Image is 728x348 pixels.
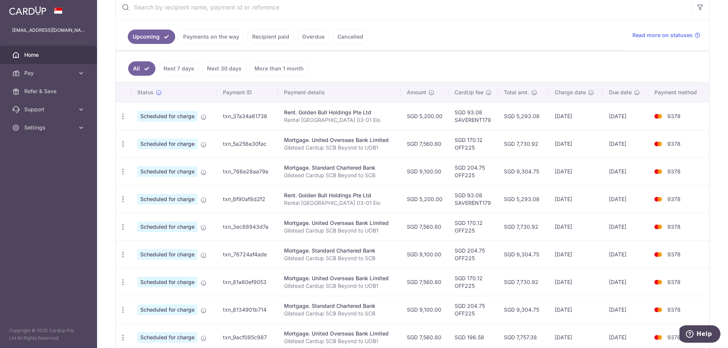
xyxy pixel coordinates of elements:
td: txn_3ec88943d7a [217,213,278,240]
div: Rent. Golden Bull Holdings Pte Ltd [284,192,395,199]
a: Cancelled [333,30,368,44]
td: SGD 9,100.00 [401,296,449,323]
td: txn_5a256a30fac [217,130,278,158]
span: Scheduled for charge [137,277,198,287]
span: Amount [407,89,426,96]
img: Bank Card [651,195,666,204]
span: Pay [24,69,74,77]
span: Refer & Save [24,87,74,95]
td: SGD 170.12 OFF225 [449,213,498,240]
p: Rental [GEOGRAPHIC_DATA] 03-01 Eio [284,199,395,207]
p: Gilstead Cardup SCB Beyond to UOB1 [284,227,395,234]
a: All [128,61,155,76]
a: Read more on statuses [632,31,700,39]
td: [DATE] [603,268,648,296]
td: SGD 93.08 SAVERENT179 [449,185,498,213]
span: 9378 [667,334,681,340]
p: Gilstead Cardup SCB Beyond to SCB [284,254,395,262]
td: [DATE] [603,240,648,268]
span: Scheduled for charge [137,332,198,343]
td: SGD 170.12 OFF225 [449,130,498,158]
div: Mortgage. Standard Chartered Bank [284,302,395,310]
td: SGD 204.75 OFF225 [449,158,498,185]
a: More than 1 month [249,61,309,76]
a: Overdue [297,30,329,44]
img: CardUp [9,6,46,15]
td: [DATE] [603,296,648,323]
td: SGD 7,730.92 [498,268,549,296]
td: [DATE] [549,102,603,130]
td: [DATE] [549,296,603,323]
td: [DATE] [603,213,648,240]
td: SGD 5,200.00 [401,102,449,130]
img: Bank Card [651,278,666,287]
p: Gilstead Cardup SCB Beyond to SCB [284,172,395,179]
span: 9378 [667,223,681,230]
td: SGD 93.08 SAVERENT179 [449,102,498,130]
span: CardUp fee [455,89,483,96]
span: Scheduled for charge [137,249,198,260]
th: Payment details [278,83,401,102]
td: SGD 7,560.80 [401,130,449,158]
span: Status [137,89,154,96]
span: 9378 [667,279,681,285]
p: Rental [GEOGRAPHIC_DATA] 03-01 Eio [284,116,395,124]
td: [DATE] [549,130,603,158]
td: txn_766e28aa79e [217,158,278,185]
div: Rent. Golden Bull Holdings Pte Ltd [284,109,395,116]
span: Total amt. [504,89,529,96]
td: txn_76724af4ade [217,240,278,268]
img: Bank Card [651,139,666,148]
td: [DATE] [549,185,603,213]
td: SGD 170.12 OFF225 [449,268,498,296]
p: Gilstead Cardup SCB Beyond to UOB1 [284,337,395,345]
a: Next 30 days [202,61,246,76]
span: 9378 [667,306,681,313]
td: [DATE] [549,158,603,185]
span: Scheduled for charge [137,222,198,232]
td: SGD 5,200.00 [401,185,449,213]
span: Support [24,106,74,113]
td: txn_6134901b714 [217,296,278,323]
span: 9378 [667,251,681,257]
span: Read more on statuses [632,31,693,39]
td: [DATE] [603,158,648,185]
td: SGD 204.75 OFF225 [449,296,498,323]
td: SGD 7,730.92 [498,213,549,240]
td: SGD 9,100.00 [401,158,449,185]
span: Scheduled for charge [137,304,198,315]
span: Scheduled for charge [137,194,198,204]
span: Scheduled for charge [137,111,198,122]
span: 9378 [667,113,681,119]
span: 9378 [667,196,681,202]
span: Settings [24,124,74,131]
span: 9378 [667,168,681,175]
td: SGD 9,100.00 [401,240,449,268]
th: Payment method [648,83,709,102]
div: Mortgage. Standard Chartered Bank [284,164,395,172]
p: [EMAIL_ADDRESS][DOMAIN_NAME] [12,27,85,34]
img: Bank Card [651,305,666,314]
img: Bank Card [651,167,666,176]
div: Mortgage. United Overseas Bank Limited [284,275,395,282]
td: SGD 9,304.75 [498,158,549,185]
td: [DATE] [603,130,648,158]
img: Bank Card [651,333,666,342]
td: [DATE] [603,102,648,130]
td: SGD 5,293.08 [498,102,549,130]
img: Bank Card [651,222,666,231]
td: txn_81a80ef9053 [217,268,278,296]
div: Mortgage. United Overseas Bank Limited [284,136,395,144]
td: SGD 7,560.80 [401,213,449,240]
td: [DATE] [549,268,603,296]
th: Payment ID [217,83,278,102]
td: SGD 5,293.08 [498,185,549,213]
td: [DATE] [603,185,648,213]
p: Gilstead Cardup SCB Beyond to UOB1 [284,144,395,151]
td: SGD 204.75 OFF225 [449,240,498,268]
a: Next 7 days [158,61,199,76]
span: Charge date [555,89,586,96]
p: Gilstead Cardup SCB Beyond to UOB1 [284,282,395,290]
span: Scheduled for charge [137,139,198,149]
